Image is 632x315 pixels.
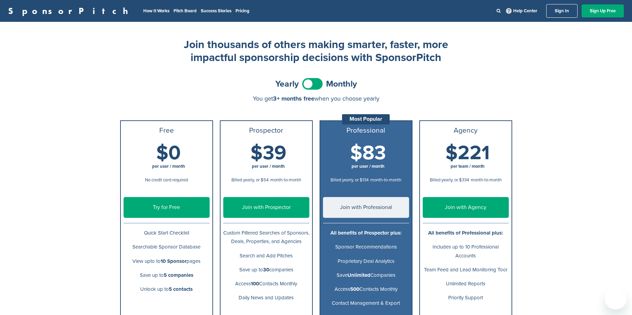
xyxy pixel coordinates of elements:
[223,266,309,274] p: Save up to companies
[223,229,309,246] p: Custom Filtered Searches of Sponsors, Deals, Properties, and Agencies
[423,266,509,274] p: Team Feed and Lead Monitoring Tool
[451,164,485,169] span: per team / month
[323,285,409,294] p: Access Contacts Monthly
[423,294,509,302] p: Priority Support
[350,286,359,292] b: 500
[323,126,409,135] h3: Professional
[8,6,132,15] a: SponsorPitch
[350,141,386,165] span: $83
[582,4,624,17] a: Sign Up Free
[180,38,452,64] h2: Join thousands of others making smarter, faster, more impactful sponsorship decisions with Sponso...
[423,243,509,260] p: Includes up to 10 Professional Accounts
[323,271,409,280] p: Save Companies
[223,294,309,302] p: Daily News and Updates
[124,271,210,280] p: Save up to
[124,229,210,237] p: Quick Start Checklist
[124,126,210,135] h3: Free
[275,80,299,88] span: Yearly
[342,114,390,124] div: Most Popular
[326,80,357,88] span: Monthly
[330,177,369,183] span: Billed yearly, or $134
[370,177,401,183] span: month-to-month
[231,177,269,183] span: Billed yearly, or $54
[423,126,509,135] h3: Agency
[428,230,503,236] b: All benefits of Professional plus:
[423,197,509,218] a: Join with Agency
[152,164,185,169] span: per user / month
[223,197,309,218] a: Join with Prospector
[124,197,210,218] a: Try for Free
[347,272,370,278] b: Unlimited
[124,285,210,294] p: Unlock up to
[124,243,210,251] p: Searchable Sponsor Database
[352,164,385,169] span: per user / month
[546,4,578,18] a: Sign In
[273,95,314,102] span: 3+ months free
[156,141,181,165] span: $0
[330,230,402,236] b: All benefits of Prospector plus:
[164,272,193,278] b: 5 companies
[323,243,409,251] p: Sponsor Recommendations
[145,177,188,183] span: No credit card required
[161,258,187,264] b: 10 Sponsor
[323,257,409,266] p: Proprietary Deal Analytics
[236,8,249,14] a: Pricing
[423,280,509,288] p: Unlimited Reports
[143,8,169,14] a: How It Works
[263,267,269,273] b: 30
[445,141,490,165] span: $221
[252,164,285,169] span: per user / month
[605,288,627,310] iframe: Button to launch messaging window
[250,141,286,165] span: $39
[169,286,193,292] b: 5 contacts
[174,8,197,14] a: Pitch Board
[251,281,259,287] b: 100
[323,299,409,307] p: Contact Management & Export
[120,95,512,102] div: You get when you choose yearly
[430,177,469,183] span: Billed yearly, or $334
[471,177,502,183] span: month-to-month
[201,8,231,14] a: Success Stories
[124,257,210,266] p: View upto to pages
[223,252,309,260] p: Search and Add Pitches
[223,280,309,288] p: Access Contacts Monthly
[270,177,301,183] span: month-to-month
[223,126,309,135] h3: Prospector
[323,197,409,218] a: Join with Professional
[505,7,539,15] a: Help Center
